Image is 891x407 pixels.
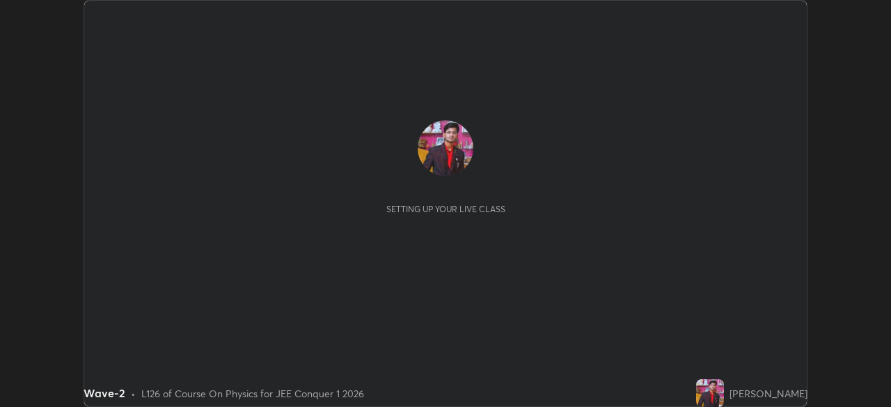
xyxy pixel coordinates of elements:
[730,386,807,401] div: [PERSON_NAME]
[696,379,724,407] img: 62741a6fc56e4321a437aeefe8689af7.22033213_3
[131,386,136,401] div: •
[386,204,505,214] div: Setting up your live class
[141,386,364,401] div: L126 of Course On Physics for JEE Conquer 1 2026
[418,120,473,176] img: 62741a6fc56e4321a437aeefe8689af7.22033213_3
[84,385,125,401] div: Wave-2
